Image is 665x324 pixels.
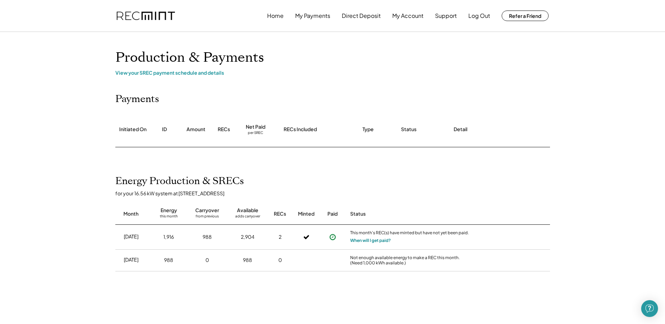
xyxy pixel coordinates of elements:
[235,214,260,221] div: adds carryover
[115,190,557,196] div: for your 16.56 kW system at [STREET_ADDRESS]
[350,237,391,244] button: When will I get paid?
[246,123,265,130] div: Net Paid
[237,207,258,214] div: Available
[119,126,147,133] div: Initiated On
[186,126,205,133] div: Amount
[241,234,255,241] div: 2,904
[327,232,338,242] button: Payment approved, but not yet initiated.
[160,214,178,221] div: this month
[115,93,159,105] h2: Payments
[278,257,282,264] div: 0
[218,126,230,133] div: RECs
[327,210,338,217] div: Paid
[350,210,469,217] div: Status
[342,9,381,23] button: Direct Deposit
[401,126,416,133] div: Status
[124,233,138,240] div: [DATE]
[274,210,286,217] div: RECs
[267,9,284,23] button: Home
[502,11,549,21] button: Refer a Friend
[468,9,490,23] button: Log Out
[248,130,263,136] div: per SREC
[392,9,423,23] button: My Account
[162,126,167,133] div: ID
[117,12,175,20] img: recmint-logotype%403x.png
[284,126,317,133] div: RECs Included
[163,234,174,241] div: 1,916
[298,210,314,217] div: Minted
[123,210,138,217] div: Month
[350,230,469,237] div: This month's REC(s) have minted but have not yet been paid.
[115,175,244,187] h2: Energy Production & SRECs
[295,9,330,23] button: My Payments
[350,255,469,266] div: Not enough available energy to make a REC this month. (Need 1,000 kWh available.)
[195,207,219,214] div: Carryover
[115,49,550,66] h1: Production & Payments
[435,9,457,23] button: Support
[454,126,467,133] div: Detail
[243,257,252,264] div: 988
[205,257,209,264] div: 0
[164,257,173,264] div: 988
[124,256,138,263] div: [DATE]
[279,234,281,241] div: 2
[203,234,212,241] div: 988
[641,300,658,317] div: Open Intercom Messenger
[115,69,550,76] div: View your SREC payment schedule and details
[196,214,219,221] div: from previous
[362,126,374,133] div: Type
[161,207,177,214] div: Energy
